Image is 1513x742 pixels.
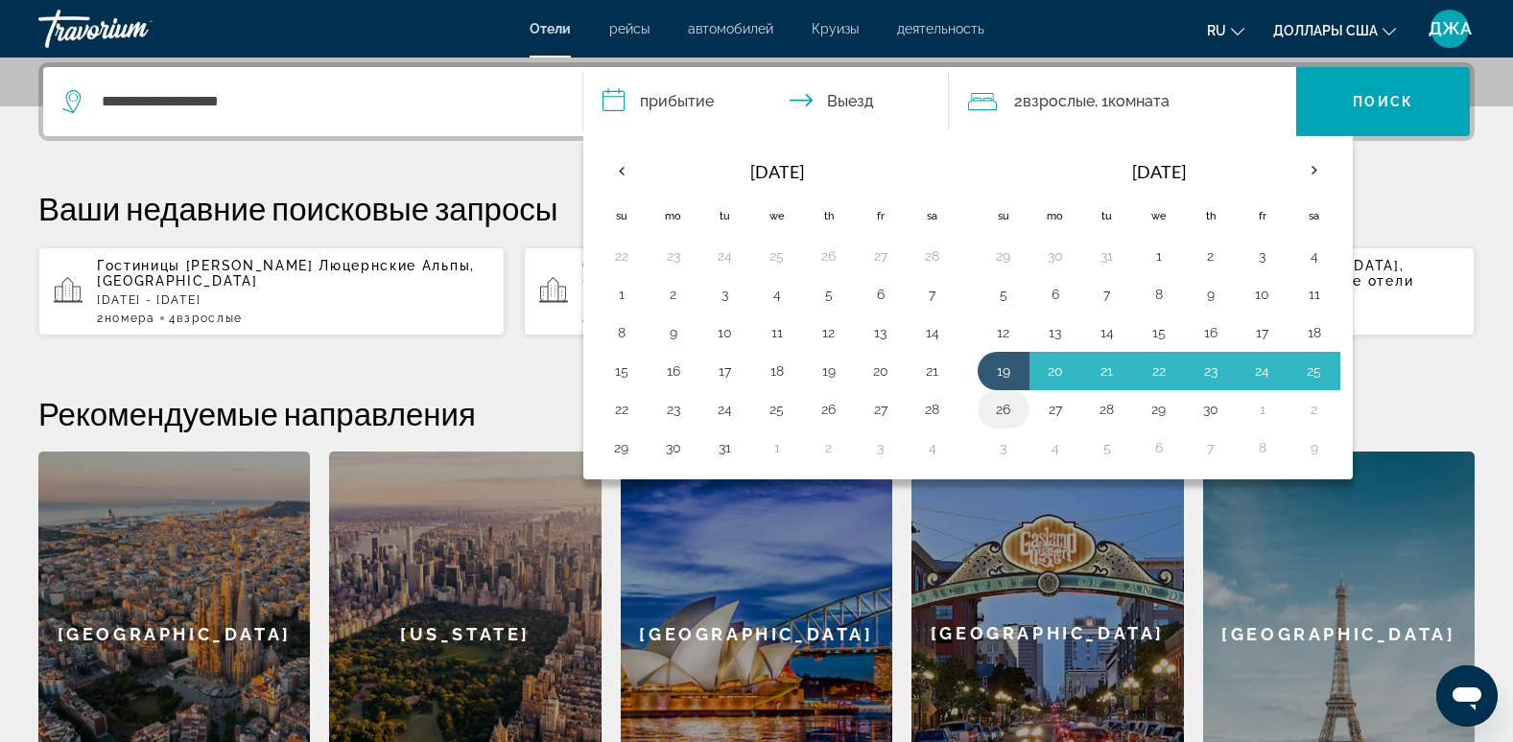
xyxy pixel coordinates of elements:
[1092,243,1123,269] button: День 31
[917,281,948,308] button: День 7
[1247,319,1278,346] button: День 17
[814,281,844,308] button: День 5
[1132,161,1186,182] font: [DATE]
[1247,243,1278,269] button: День 3
[1040,243,1071,269] button: День 30
[1299,281,1330,308] button: День 11
[1299,434,1330,461] button: День 9
[1144,319,1174,346] button: День 15
[1299,319,1330,346] button: День 18
[814,434,844,461] button: День 2
[1299,396,1330,423] button: День 2
[1247,434,1278,461] button: День 8
[762,358,792,384] button: День 18
[1207,23,1226,38] span: ru
[97,293,489,307] p: [DATE] - [DATE]
[917,319,948,346] button: День 14
[814,243,844,269] button: День 26
[865,319,896,346] button: День 13
[865,396,896,423] button: День 27
[988,319,1019,346] button: День 12
[609,21,650,36] a: рейсы
[1108,92,1170,110] span: Комната
[1425,9,1475,49] button: Пользовательское меню
[1296,67,1470,136] button: Поиск
[606,396,637,423] button: День 22
[38,246,505,336] button: Гостиницы [PERSON_NAME] Люцернские Альпы, [GEOGRAPHIC_DATA][DATE] - [DATE]2номера4Взрослые
[658,396,689,423] button: День 23
[1299,243,1330,269] button: День 4
[1436,665,1498,727] iframe: Кнопка запуска окна обмена сообщениями
[524,246,990,336] button: Gery's Camp (Люцерн, [GEOGRAPHIC_DATA]) и близлежащие отели[DATE] - [DATE]2номера4Взрослые
[1273,16,1396,44] button: Изменить валюту
[917,396,948,423] button: День 28
[949,67,1296,136] button: Путешественники: 2 взрослых, 0 детей
[1273,23,1378,38] span: Доллары США
[710,434,741,461] button: День 31
[762,396,792,423] button: День 25
[1247,396,1278,423] button: День 1
[1023,92,1095,110] span: Взрослые
[1247,358,1278,384] button: День 24
[917,434,948,461] button: День 4
[1288,149,1340,193] button: Next month
[1207,16,1244,44] button: Изменение языка
[105,312,155,325] span: номера
[38,4,230,54] a: Травориум
[865,243,896,269] button: День 27
[710,281,741,308] button: День 3
[658,243,689,269] button: День 23
[658,358,689,384] button: День 16
[750,161,804,182] font: [DATE]
[1040,358,1071,384] button: День 20
[606,358,637,384] button: День 15
[1040,281,1071,308] button: День 6
[1040,434,1071,461] button: День 4
[658,319,689,346] button: День 9
[1095,92,1108,110] font: , 1
[710,358,741,384] button: День 17
[1144,281,1174,308] button: День 8
[658,281,689,308] button: День 2
[1195,319,1226,346] button: День 16
[988,243,1019,269] button: День 29
[1195,358,1226,384] button: День 23
[762,281,792,308] button: День 4
[1040,396,1071,423] button: День 27
[97,312,105,325] font: 2
[606,434,637,461] button: День 29
[1195,396,1226,423] button: День 30
[688,21,773,36] a: автомобилей
[865,434,896,461] button: День 3
[38,394,1475,432] h2: Рекомендуемые направления
[812,21,859,36] a: Круизы
[1299,358,1330,384] button: День 25
[1144,358,1174,384] button: День 22
[988,434,1019,461] button: День 3
[865,281,896,308] button: День 6
[917,243,948,269] button: День 28
[1353,94,1413,109] span: Поиск
[606,243,637,269] button: День 22
[658,434,689,461] button: День 30
[865,358,896,384] button: День 20
[814,319,844,346] button: День 12
[897,21,984,36] span: деятельность
[1092,396,1123,423] button: День 28
[1144,243,1174,269] button: День 1
[988,358,1019,384] button: День 19
[583,67,950,136] button: Даты заезда и выезда
[710,396,741,423] button: День 24
[1092,281,1123,308] button: День 7
[710,243,741,269] button: День 24
[596,149,648,193] button: Предыдущий месяц
[710,319,741,346] button: День 10
[1144,434,1174,461] button: День 6
[177,312,242,325] span: Взрослые
[1092,358,1123,384] button: День 21
[1247,281,1278,308] button: День 10
[1429,19,1472,38] span: ДЖА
